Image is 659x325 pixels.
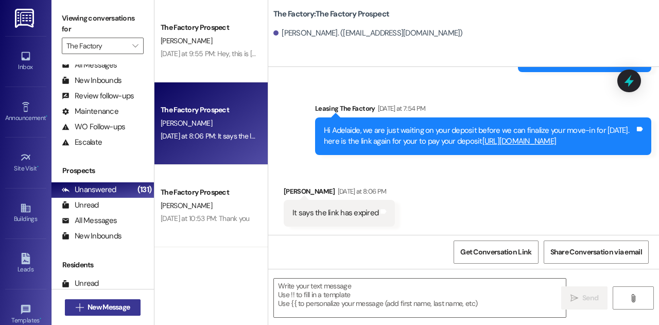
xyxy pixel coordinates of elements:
div: All Messages [62,60,117,71]
i:  [629,294,637,302]
button: New Message [65,299,141,316]
div: The Factory Prospect [161,105,256,115]
div: [DATE] at 10:53 PM: Thank you [161,214,250,223]
div: Unanswered [62,184,116,195]
label: Viewing conversations for [62,10,144,38]
div: All Messages [62,215,117,226]
span: • [37,163,39,170]
div: Maintenance [62,106,118,117]
div: Review follow-ups [62,91,134,101]
button: Get Conversation Link [454,241,538,264]
span: Get Conversation Link [460,247,531,258]
div: The Factory Prospect [161,22,256,33]
img: ResiDesk Logo [15,9,36,28]
div: Unread [62,200,99,211]
a: Inbox [5,47,46,75]
button: Send [561,286,608,310]
div: It says the link has expired [292,208,378,218]
a: Buildings [5,199,46,227]
div: Unread [62,278,99,289]
input: All communities [66,38,127,54]
div: Leasing The Factory [315,103,651,117]
span: [PERSON_NAME] [161,201,212,210]
b: The Factory: The Factory Prospect [273,9,389,20]
div: [DATE] at 8:06 PM [335,186,387,197]
i:  [570,294,578,302]
div: [DATE] at 7:54 PM [375,103,426,114]
div: New Inbounds [62,75,122,86]
div: Hi Adelaide, we are just waiting on your deposit before we can finalize your move-in for [DATE]. ... [324,125,635,147]
div: (131) [135,182,154,198]
span: [PERSON_NAME] [161,36,212,45]
a: Leads [5,250,46,278]
div: Escalate [62,137,102,148]
i:  [132,42,138,50]
div: New Inbounds [62,231,122,242]
button: Share Conversation via email [544,241,649,264]
div: The Factory Prospect [161,187,256,198]
div: Prospects [51,165,154,176]
div: [PERSON_NAME]. ([EMAIL_ADDRESS][DOMAIN_NAME]) [273,28,463,39]
span: Send [582,293,598,303]
div: [DATE] at 8:06 PM: It says the link has expired [161,131,296,141]
span: [PERSON_NAME] [161,118,212,128]
span: Share Conversation via email [550,247,642,258]
i:  [76,303,83,312]
span: • [40,315,41,322]
div: Residents [51,260,154,270]
span: • [46,113,47,120]
div: [PERSON_NAME] [284,186,395,200]
span: New Message [88,302,130,313]
div: WO Follow-ups [62,122,125,132]
a: [URL][DOMAIN_NAME] [482,136,557,146]
a: Site Visit • [5,149,46,177]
